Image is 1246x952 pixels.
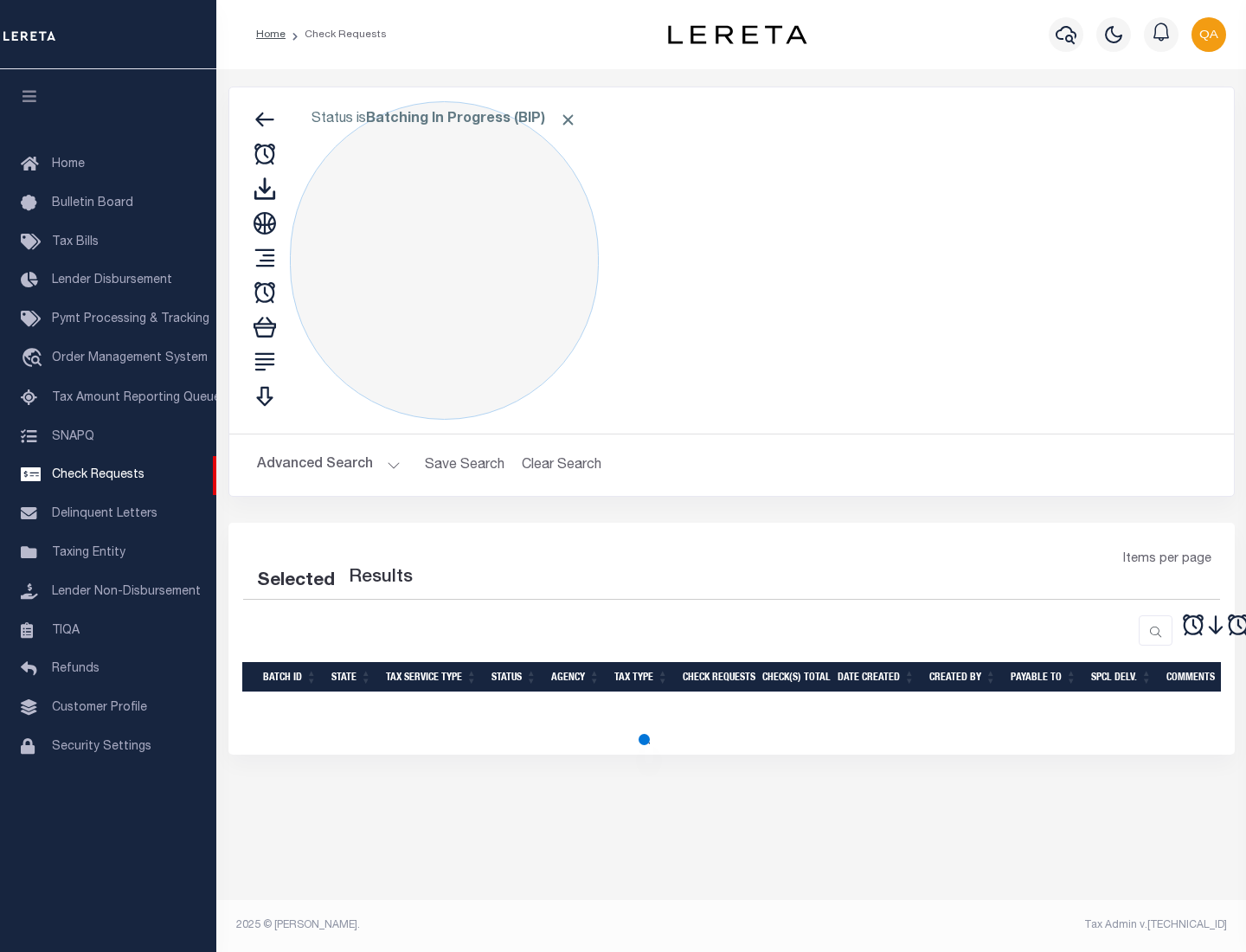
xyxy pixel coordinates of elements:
[21,348,48,370] i: travel_explore
[668,25,806,44] img: logo-dark.svg
[223,917,732,933] div: 2025 © [PERSON_NAME].
[52,547,125,559] span: Taxing Entity
[52,313,209,325] span: Pymt Processing & Tracking
[52,430,94,442] span: SNAPQ
[290,101,599,420] div: Click to Edit
[349,564,413,592] label: Results
[256,29,286,40] a: Home
[1004,662,1084,692] th: Payable To
[257,448,401,482] button: Advanced Search
[52,741,151,753] span: Security Settings
[256,662,324,692] th: Batch Id
[1123,550,1211,569] span: Items per page
[379,662,485,692] th: Tax Service Type
[1159,662,1237,692] th: Comments
[559,111,577,129] span: Click to Remove
[324,662,379,692] th: State
[257,568,335,595] div: Selected
[52,274,172,286] span: Lender Disbursement
[286,27,387,42] li: Check Requests
[1084,662,1159,692] th: Spcl Delv.
[922,662,1004,692] th: Created By
[414,448,515,482] button: Save Search
[515,448,609,482] button: Clear Search
[676,662,755,692] th: Check Requests
[52,663,100,675] span: Refunds
[366,113,577,126] b: Batching In Progress (BIP)
[52,197,133,209] span: Bulletin Board
[52,158,85,170] span: Home
[52,624,80,636] span: TIQA
[52,702,147,714] span: Customer Profile
[744,917,1227,933] div: Tax Admin v.[TECHNICAL_ID]
[52,586,201,598] span: Lender Non-Disbursement
[607,662,676,692] th: Tax Type
[485,662,544,692] th: Status
[1191,17,1226,52] img: svg+xml;base64,PHN2ZyB4bWxucz0iaHR0cDovL3d3dy53My5vcmcvMjAwMC9zdmciIHBvaW50ZXItZXZlbnRzPSJub25lIi...
[52,469,145,481] span: Check Requests
[52,392,221,404] span: Tax Amount Reporting Queue
[544,662,607,692] th: Agency
[755,662,831,692] th: Check(s) Total
[52,352,208,364] span: Order Management System
[831,662,922,692] th: Date Created
[52,236,99,248] span: Tax Bills
[52,508,157,520] span: Delinquent Letters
